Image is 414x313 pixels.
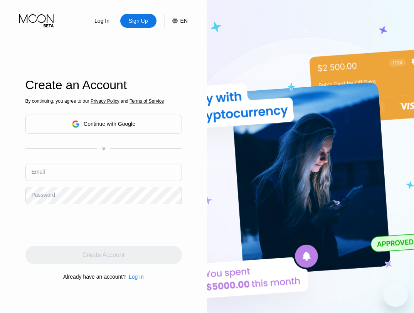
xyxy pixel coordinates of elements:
[120,14,157,28] div: Sign Up
[91,98,119,104] span: Privacy Policy
[180,18,188,24] div: EN
[126,274,144,280] div: Log In
[25,115,182,134] div: Continue with Google
[84,14,120,28] div: Log In
[129,274,144,280] div: Log In
[128,17,149,25] div: Sign Up
[383,282,408,307] iframe: زر إطلاق نافذة المراسلة
[119,98,130,104] span: and
[94,17,110,25] div: Log In
[164,14,188,28] div: EN
[25,78,182,92] div: Create an Account
[25,210,143,240] iframe: reCAPTCHA
[101,146,106,151] div: or
[32,192,55,198] div: Password
[32,169,45,175] div: Email
[130,98,164,104] span: Terms of Service
[84,121,135,127] div: Continue with Google
[63,274,126,280] div: Already have an account?
[25,98,182,104] div: By continuing, you agree to our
